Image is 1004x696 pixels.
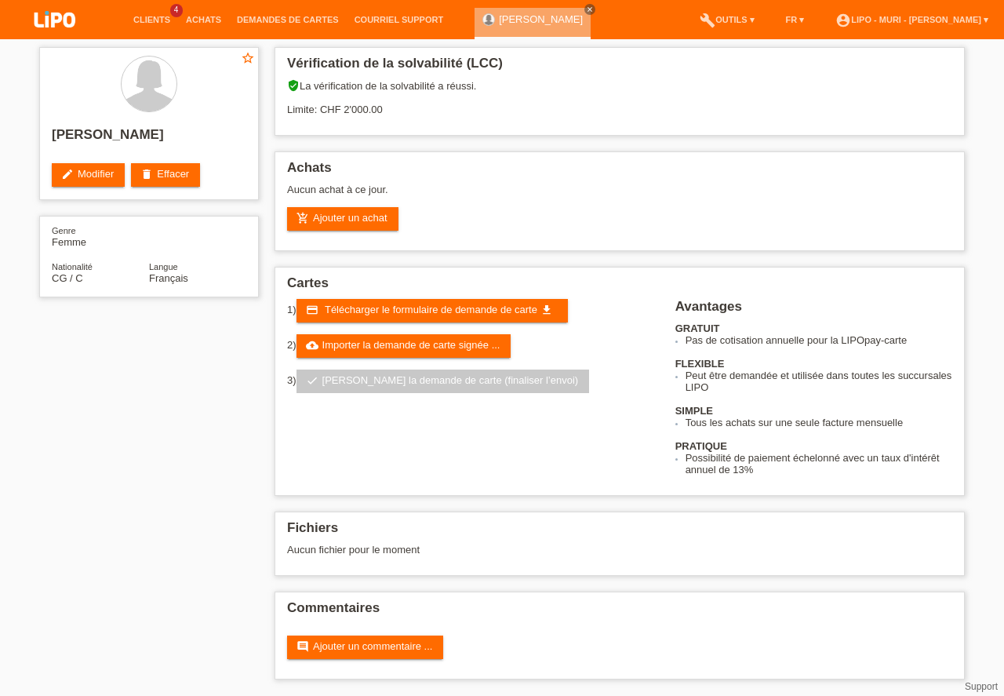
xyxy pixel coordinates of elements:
[16,32,94,44] a: LIPO pay
[52,224,149,248] div: Femme
[296,334,511,358] a: cloud_uploadImporter la demande de carte signée ...
[149,272,188,284] span: Français
[52,127,246,151] h2: [PERSON_NAME]
[241,51,255,65] i: star_border
[686,370,952,393] li: Peut être demandée et utilisée dans toutes les succursales LIPO
[140,168,153,180] i: delete
[675,358,725,370] b: FLEXIBLE
[306,304,318,316] i: credit_card
[499,13,583,25] a: [PERSON_NAME]
[686,452,952,476] li: Possibilité de paiement échelonné avec un taux d'intérêt annuel de 13%
[287,600,952,624] h2: Commentaires
[287,79,300,92] i: verified_user
[540,304,553,316] i: get_app
[325,304,537,315] span: Télécharger le formulaire de demande de carte
[170,4,183,17] span: 4
[125,15,178,24] a: Clients
[287,370,656,393] div: 3)
[347,15,451,24] a: Courriel Support
[52,163,125,187] a: editModifier
[306,374,318,387] i: check
[178,15,229,24] a: Achats
[287,160,952,184] h2: Achats
[296,370,590,393] a: check[PERSON_NAME] la demande de carte (finaliser l’envoi)
[287,520,952,544] h2: Fichiers
[692,15,762,24] a: buildOutils ▾
[241,51,255,67] a: star_border
[287,544,766,556] div: Aucun fichier pour le moment
[61,168,74,180] i: edit
[965,681,998,692] a: Support
[149,262,178,271] span: Langue
[287,56,952,79] h2: Vérification de la solvabilité (LCC)
[287,79,952,127] div: La vérification de la solvabilité a réussi. Limite: CHF 2'000.00
[675,440,727,452] b: PRATIQUE
[835,13,851,28] i: account_circle
[287,334,656,358] div: 2)
[296,299,568,322] a: credit_card Télécharger le formulaire de demande de carte get_app
[675,299,952,322] h2: Avantages
[131,163,200,187] a: deleteEffacer
[52,262,93,271] span: Nationalité
[778,15,813,24] a: FR ▾
[675,405,713,417] b: SIMPLE
[686,334,952,346] li: Pas de cotisation annuelle pour la LIPOpay-carte
[287,299,656,322] div: 1)
[287,636,443,659] a: commentAjouter un commentaire ...
[229,15,347,24] a: Demandes de cartes
[296,212,309,224] i: add_shopping_cart
[700,13,715,28] i: build
[584,4,595,15] a: close
[306,339,318,352] i: cloud_upload
[52,226,76,235] span: Genre
[287,275,952,299] h2: Cartes
[586,5,594,13] i: close
[296,640,309,653] i: comment
[287,207,398,231] a: add_shopping_cartAjouter un achat
[686,417,952,428] li: Tous les achats sur une seule facture mensuelle
[287,184,952,207] div: Aucun achat à ce jour.
[675,322,720,334] b: GRATUIT
[52,272,83,284] span: Congo / C / 09.03.2007
[828,15,996,24] a: account_circleLIPO - Muri - [PERSON_NAME] ▾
